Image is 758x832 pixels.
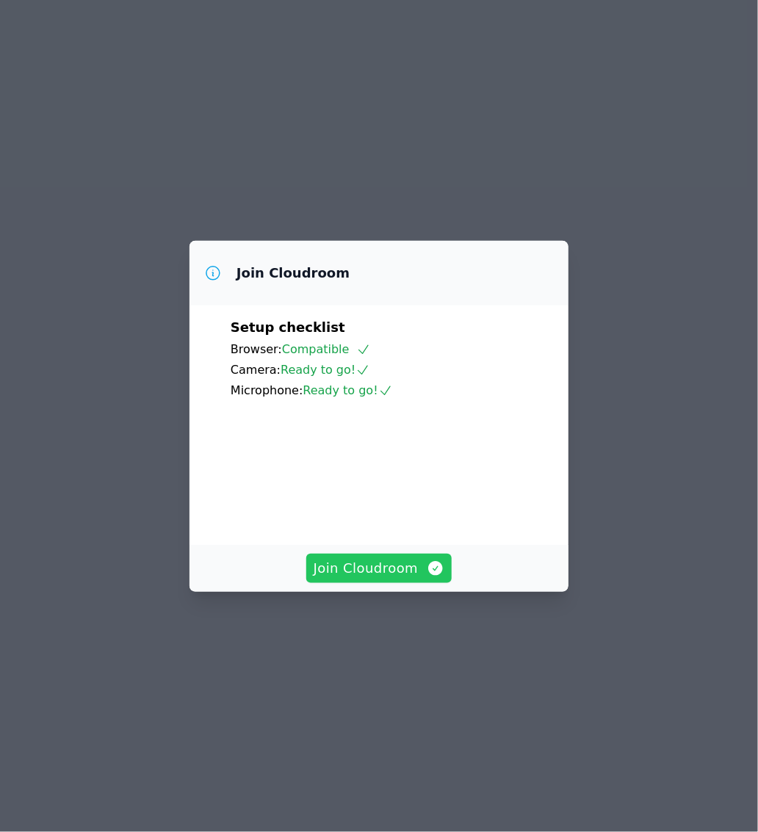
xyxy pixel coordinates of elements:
[314,558,445,579] span: Join Cloudroom
[303,383,393,397] span: Ready to go!
[306,554,452,583] button: Join Cloudroom
[231,363,281,377] span: Camera:
[281,363,370,377] span: Ready to go!
[231,342,282,356] span: Browser:
[231,319,345,335] span: Setup checklist
[282,342,371,356] span: Compatible
[231,383,303,397] span: Microphone:
[237,264,350,282] h3: Join Cloudroom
